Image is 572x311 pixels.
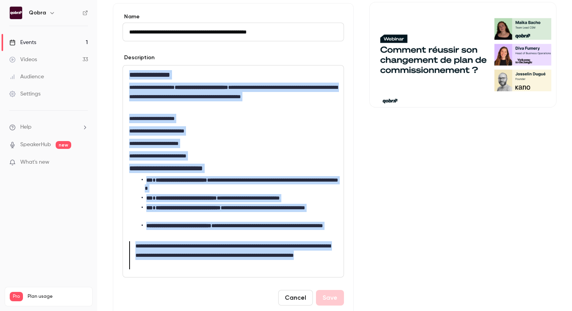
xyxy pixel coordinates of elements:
label: Description [123,54,154,62]
button: Cancel [278,290,313,306]
li: help-dropdown-opener [9,123,88,131]
div: Settings [9,90,40,98]
iframe: Noticeable Trigger [79,159,88,166]
a: SpeakerHub [20,141,51,149]
label: Name [123,13,344,21]
span: Pro [10,292,23,301]
span: Help [20,123,32,131]
span: What's new [20,158,49,166]
span: Plan usage [28,293,88,300]
div: Events [9,39,36,46]
span: new [56,141,71,149]
img: Qobra [10,7,22,19]
h6: Qobra [29,9,46,17]
div: Videos [9,56,37,64]
div: Audience [9,73,44,81]
section: description [123,65,344,277]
